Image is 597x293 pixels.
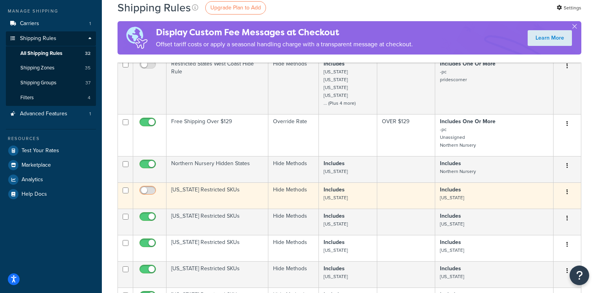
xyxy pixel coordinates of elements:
td: [US_STATE] Restricted SKUs [166,261,268,288]
strong: Includes [440,159,461,167]
strong: Includes One Or More [440,60,496,68]
strong: Includes [324,238,345,246]
span: 1 [89,20,91,27]
span: 32 [85,50,90,57]
small: -pc Unassigned Northern Nursery [440,126,476,149]
td: Free Shipping Over $129 [166,114,268,156]
div: Manage Shipping [6,8,96,15]
strong: Includes One Or More [440,117,496,126]
span: All Shipping Rules [20,50,62,57]
td: Restricted States West Coast Hide Rule [166,56,268,114]
small: [US_STATE] [440,220,464,227]
div: Resources [6,135,96,142]
a: Carriers 1 [6,16,96,31]
li: Shipping Groups [6,76,96,90]
a: Test Your Rates [6,144,96,158]
td: Hide Methods [268,56,319,114]
span: Analytics [22,177,43,183]
small: [US_STATE] [440,247,464,254]
small: [US_STATE] [440,194,464,201]
small: [US_STATE] [324,194,348,201]
span: Marketplace [22,162,51,169]
h4: Display Custom Fee Messages at Checkout [156,26,413,39]
span: Test Your Rates [22,147,59,154]
td: Hide Methods [268,261,319,288]
strong: Includes [324,60,345,68]
small: [US_STATE] [324,220,348,227]
span: Help Docs [22,191,47,198]
strong: Includes [440,212,461,220]
p: Offset tariff costs or apply a seasonal handling charge with a transparent message at checkout. [156,39,413,50]
td: [US_STATE] Restricted SKUs [166,182,268,209]
small: [US_STATE] [324,273,348,280]
a: Help Docs [6,187,96,201]
strong: Includes [440,186,461,194]
span: Shipping Groups [20,80,56,86]
span: 35 [85,65,90,71]
td: Hide Methods [268,182,319,209]
a: Filters 4 [6,91,96,105]
a: Marketplace [6,158,96,172]
strong: Includes [324,186,345,194]
a: Advanced Features 1 [6,107,96,121]
a: Shipping Groups 37 [6,76,96,90]
td: Override Rate [268,114,319,156]
a: Learn More [528,30,572,46]
strong: Includes [440,264,461,273]
span: Carriers [20,20,39,27]
button: Open Resource Center [570,266,589,285]
small: [US_STATE] [US_STATE] [US_STATE] [US_STATE] ... (Plus 4 more) [324,68,356,107]
span: Shipping Rules [20,35,56,42]
small: Northern Nursery [440,168,476,175]
a: Shipping Rules [6,31,96,46]
a: All Shipping Rules 32 [6,46,96,61]
td: [US_STATE] Restricted SKUs [166,209,268,235]
td: Hide Methods [268,209,319,235]
li: Shipping Zones [6,61,96,75]
small: [US_STATE] [324,168,348,175]
td: Hide Methods [268,156,319,182]
small: [US_STATE] [324,247,348,254]
span: 1 [89,111,91,117]
span: Filters [20,95,34,101]
li: Advanced Features [6,107,96,121]
td: Hide Methods [268,235,319,261]
strong: Includes [324,264,345,273]
li: Filters [6,91,96,105]
a: Upgrade Plan to Add [205,1,266,15]
strong: Includes [324,212,345,220]
span: 37 [85,80,90,86]
span: Shipping Zones [20,65,54,71]
a: Shipping Zones 35 [6,61,96,75]
span: Advanced Features [20,111,67,117]
span: 4 [88,95,90,101]
li: Carriers [6,16,96,31]
strong: Includes [324,159,345,167]
img: duties-banner-06bc72dcb5fe05cb3f9472aba00be2ae8eb53ab6f0d8bb03d382ba314ac3c341.png [118,21,156,55]
td: Northern Nursery Hidden States [166,156,268,182]
small: -pc pridescorner [440,68,467,83]
span: Upgrade Plan to Add [210,4,261,12]
td: [US_STATE] Restricted SKUs [166,235,268,261]
a: Settings [557,2,581,13]
td: OVER $129 [377,114,435,156]
small: [US_STATE] [440,273,464,280]
strong: Includes [440,238,461,246]
a: Analytics [6,173,96,187]
li: Shipping Rules [6,31,96,106]
li: All Shipping Rules [6,46,96,61]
